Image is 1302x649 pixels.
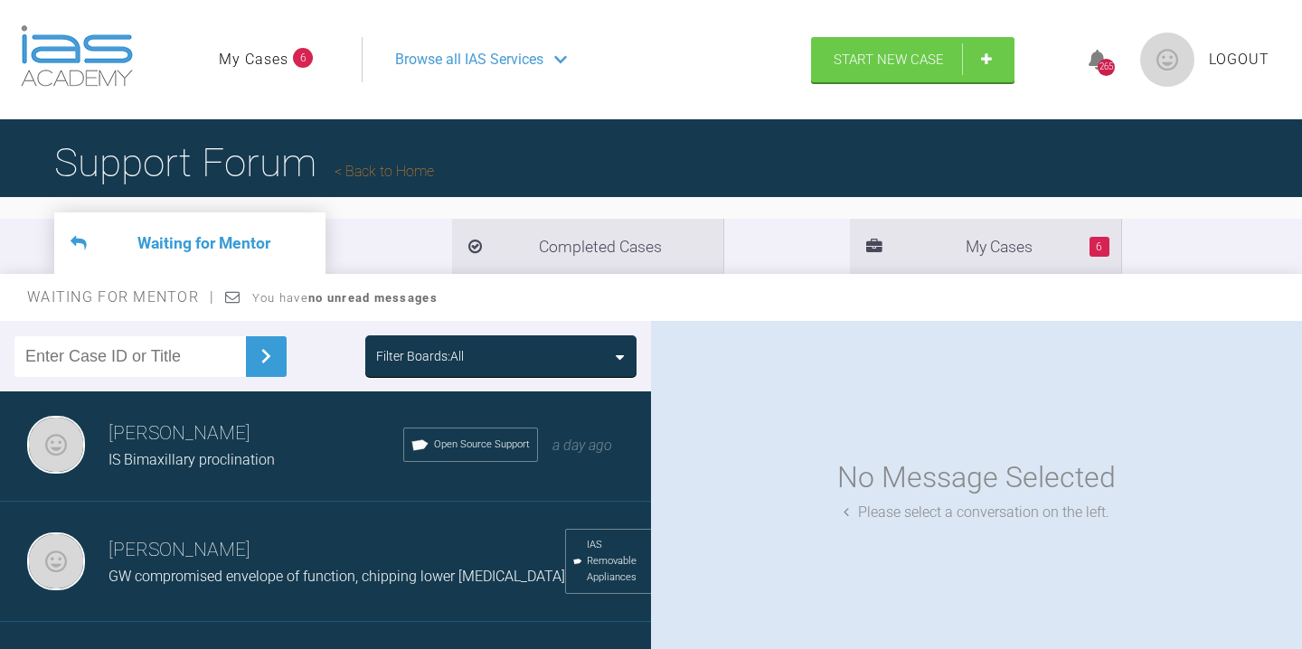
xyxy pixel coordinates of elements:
li: My Cases [850,219,1121,274]
li: Waiting for Mentor [54,212,325,274]
input: Enter Case ID or Title [14,336,246,377]
span: Waiting for Mentor [27,288,214,306]
img: logo-light.3e3ef733.png [21,25,133,87]
a: Logout [1209,48,1269,71]
img: Jessica Wake [27,416,85,474]
div: Filter Boards: All [376,346,464,366]
li: Completed Cases [452,219,723,274]
strong: no unread messages [308,291,438,305]
img: Jessica Wake [27,532,85,590]
span: Start New Case [834,52,944,68]
h1: Support Forum [54,131,434,194]
div: Please select a conversation on the left. [844,501,1109,524]
span: GW compromised envelope of function, chipping lower [MEDICAL_DATA] [108,568,565,585]
span: IS Bimaxillary proclination [108,451,275,468]
span: a day ago [552,437,612,454]
span: 6 [1090,237,1109,257]
img: chevronRight.28bd32b0.svg [251,342,280,371]
span: IAS Removable Appliances [587,537,646,586]
a: My Cases [219,48,288,71]
h3: [PERSON_NAME] [108,535,565,566]
div: No Message Selected [837,455,1116,501]
span: 6 [293,48,313,68]
img: profile.png [1140,33,1194,87]
span: Open Source Support [434,437,530,453]
h3: [PERSON_NAME] [108,419,403,449]
a: Back to Home [335,163,434,180]
a: Start New Case [811,37,1014,82]
div: 265 [1098,59,1115,76]
span: Browse all IAS Services [395,48,543,71]
span: You have [252,291,438,305]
